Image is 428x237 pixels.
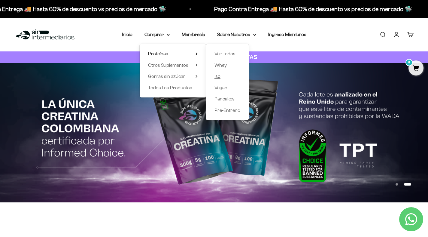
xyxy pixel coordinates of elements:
span: Iso [214,74,220,79]
summary: Otros Suplementos [148,61,198,69]
summary: Gomas sin azúcar [148,72,198,80]
summary: Sobre Nosotros [217,31,256,38]
span: Gomas sin azúcar [148,74,185,79]
p: Pago Contra Entrega 🚚 Hasta 60% de descuento vs precios de mercado 🛸 [213,4,411,14]
a: Membresía [182,32,205,37]
span: Whey [214,63,227,68]
summary: Proteínas [148,50,198,58]
span: Todos Los Productos [148,85,192,90]
span: Pre-Entreno [214,108,240,113]
span: Pancakes [214,96,235,101]
a: Vegan [214,84,240,92]
span: Proteínas [148,51,168,56]
span: Otros Suplementos [148,63,188,68]
a: 0 [408,65,423,72]
a: Ingreso Miembros [268,32,306,37]
a: Todos Los Productos [148,84,198,92]
summary: Comprar [144,31,170,38]
a: Pre-Entreno [214,106,240,114]
span: Ver Todos [214,51,235,56]
a: Whey [214,61,240,69]
a: Ver Todos [214,50,240,58]
span: Vegan [214,85,227,90]
a: Iso [214,72,240,80]
mark: 0 [405,59,413,66]
a: Inicio [122,32,132,37]
a: Pancakes [214,95,240,103]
